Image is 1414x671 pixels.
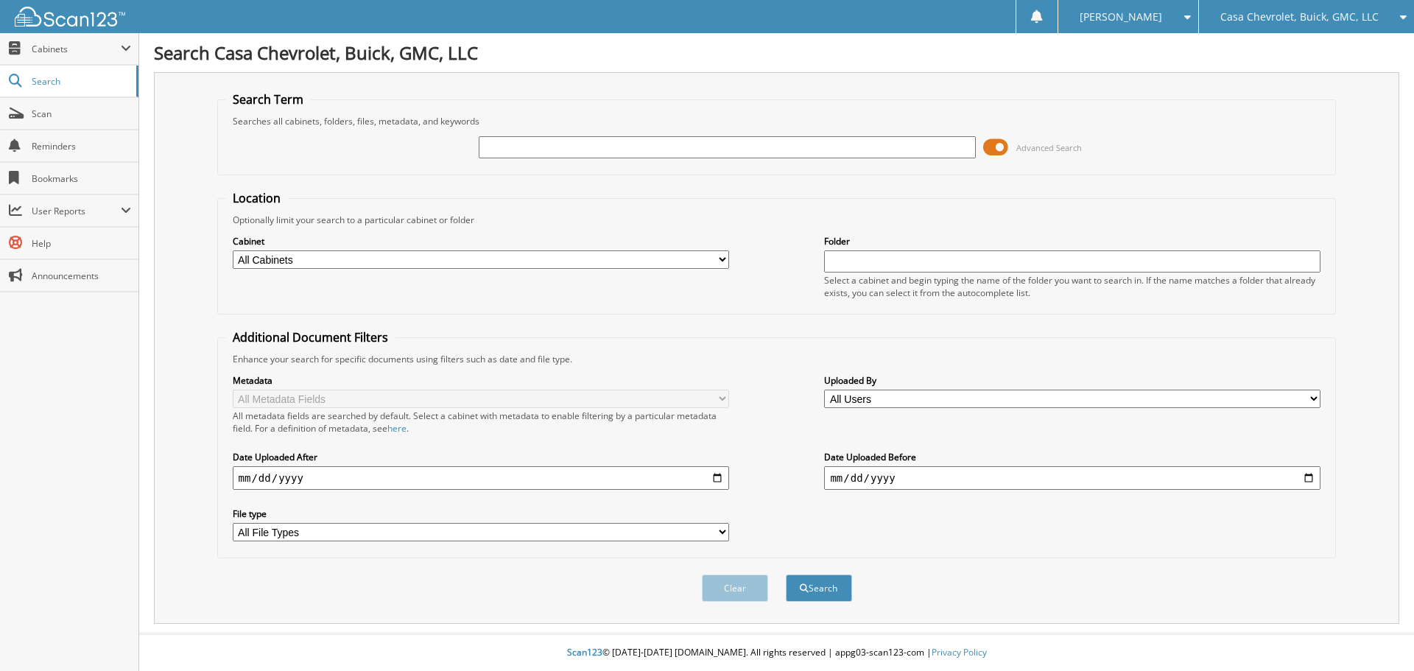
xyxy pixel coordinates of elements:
span: Cabinets [32,43,121,55]
a: Privacy Policy [932,646,987,658]
div: Searches all cabinets, folders, files, metadata, and keywords [225,115,1329,127]
div: Enhance your search for specific documents using filters such as date and file type. [225,353,1329,365]
legend: Location [225,190,288,206]
h1: Search Casa Chevrolet, Buick, GMC, LLC [154,41,1399,65]
label: Date Uploaded After [233,451,729,463]
span: Search [32,75,129,88]
label: Date Uploaded Before [824,451,1320,463]
span: [PERSON_NAME] [1080,13,1162,21]
img: scan123-logo-white.svg [15,7,125,27]
span: Advanced Search [1016,142,1082,153]
span: Help [32,237,131,250]
label: Metadata [233,374,729,387]
div: Optionally limit your search to a particular cabinet or folder [225,214,1329,226]
span: Announcements [32,270,131,282]
legend: Additional Document Filters [225,329,395,345]
span: User Reports [32,205,121,217]
button: Search [786,575,852,602]
span: Scan [32,108,131,120]
label: Cabinet [233,235,729,247]
button: Clear [702,575,768,602]
legend: Search Term [225,91,311,108]
div: All metadata fields are searched by default. Select a cabinet with metadata to enable filtering b... [233,410,729,435]
input: end [824,466,1320,490]
a: here [387,422,407,435]
label: Uploaded By [824,374,1320,387]
iframe: Chat Widget [1340,600,1414,671]
span: Scan123 [567,646,602,658]
label: Folder [824,235,1320,247]
div: © [DATE]-[DATE] [DOMAIN_NAME]. All rights reserved | appg03-scan123-com | [139,635,1414,671]
span: Bookmarks [32,172,131,185]
label: File type [233,507,729,520]
div: Select a cabinet and begin typing the name of the folder you want to search in. If the name match... [824,274,1320,299]
input: start [233,466,729,490]
span: Reminders [32,140,131,152]
span: Casa Chevrolet, Buick, GMC, LLC [1220,13,1379,21]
